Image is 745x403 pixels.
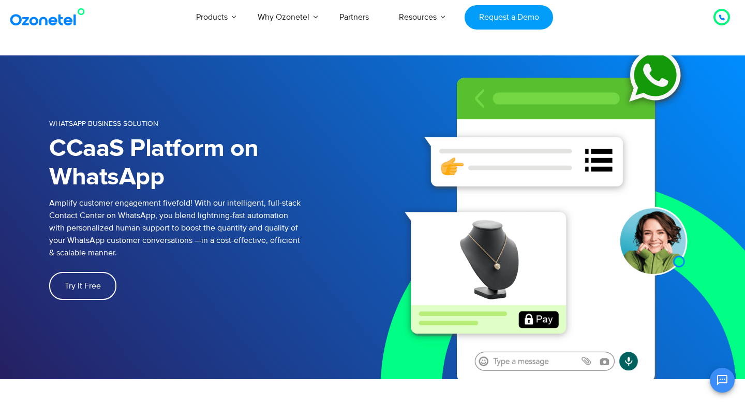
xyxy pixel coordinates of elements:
p: Amplify customer engagement fivefold! With our intelligent, full-stack Contact Center on WhatsApp... [49,197,373,259]
span: Try It Free [65,282,101,290]
span: WHATSAPP BUSINESS SOLUTION [49,119,158,128]
h1: CCaaS Platform on WhatsApp [49,135,373,192]
button: Open chat [710,368,735,393]
a: Try It Free [49,272,116,300]
a: Request a Demo [465,5,553,30]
